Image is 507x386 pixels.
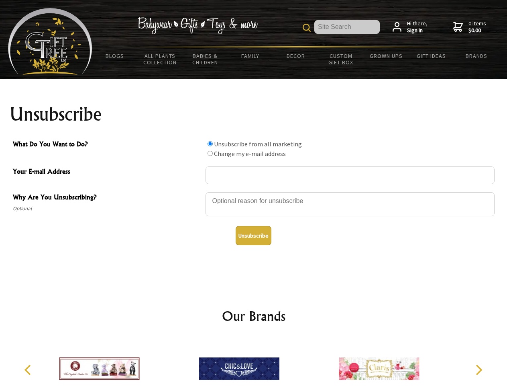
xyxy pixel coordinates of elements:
[10,105,498,124] h1: Unsubscribe
[468,27,486,34] strong: $0.00
[183,47,228,71] a: Babies & Children
[273,47,318,64] a: Decor
[393,20,428,34] a: Hi there,Sign in
[214,150,286,158] label: Change my e-mail address
[407,27,428,34] strong: Sign in
[409,47,454,64] a: Gift Ideas
[314,20,380,34] input: Site Search
[468,20,486,34] span: 0 items
[470,361,487,379] button: Next
[236,226,271,245] button: Unsubscribe
[318,47,364,71] a: Custom Gift Box
[206,192,495,216] textarea: Why Are You Unsubscribing?
[137,17,258,34] img: Babywear - Gifts - Toys & more
[13,204,202,214] span: Optional
[16,306,491,326] h2: Our Brands
[454,47,499,64] a: Brands
[303,24,311,32] img: product search
[208,151,213,156] input: What Do You Want to Do?
[138,47,183,71] a: All Plants Collection
[407,20,428,34] span: Hi there,
[214,140,302,148] label: Unsubscribe from all marketing
[453,20,486,34] a: 0 items$0.00
[206,166,495,184] input: Your E-mail Address
[13,139,202,151] span: What Do You Want to Do?
[363,47,409,64] a: Grown Ups
[13,192,202,204] span: Why Are You Unsubscribing?
[20,361,38,379] button: Previous
[228,47,273,64] a: Family
[208,141,213,146] input: What Do You Want to Do?
[13,166,202,178] span: Your E-mail Address
[8,8,92,75] img: Babyware - Gifts - Toys and more...
[92,47,138,64] a: BLOGS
